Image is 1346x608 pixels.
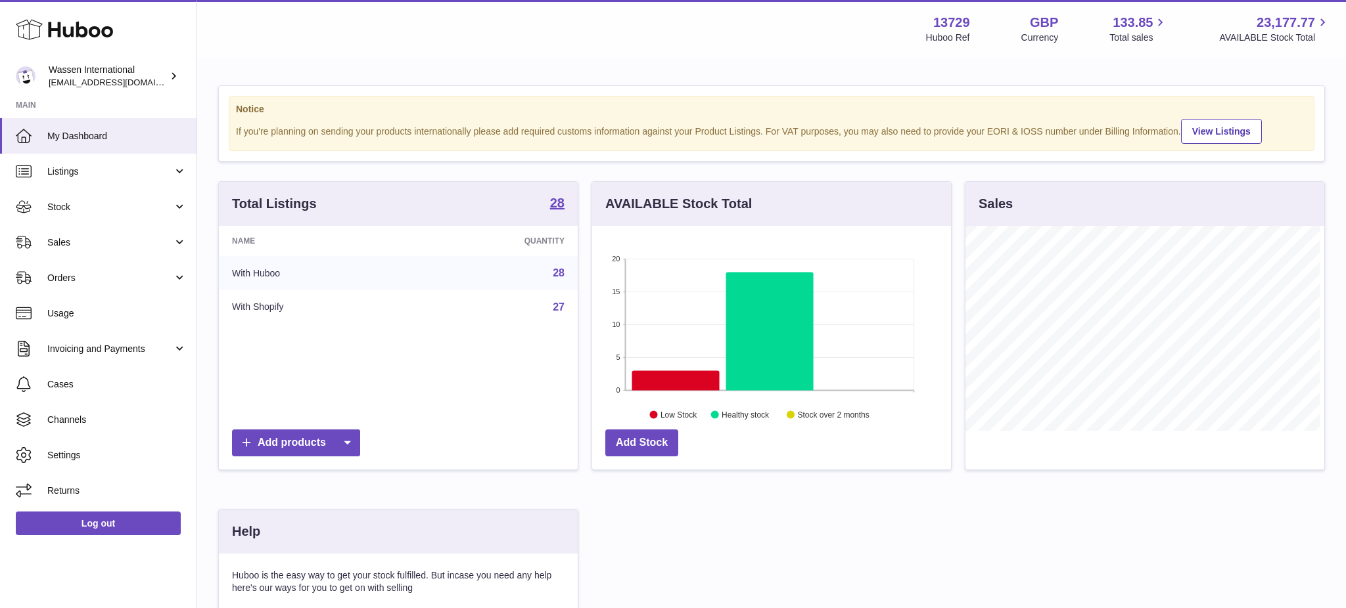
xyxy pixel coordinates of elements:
span: Orders [47,272,173,284]
span: Total sales [1109,32,1168,44]
div: Currency [1021,32,1059,44]
div: Wassen International [49,64,167,89]
span: Cases [47,378,187,391]
span: Settings [47,449,187,462]
a: 23,177.77 AVAILABLE Stock Total [1219,14,1330,44]
span: Invoicing and Payments [47,343,173,355]
a: Log out [16,511,181,535]
span: Stock [47,201,173,213]
span: Sales [47,236,173,249]
img: internalAdmin-13729@internal.huboo.com [16,66,35,86]
span: Returns [47,485,187,497]
span: Usage [47,307,187,320]
strong: GBP [1030,14,1058,32]
div: Huboo Ref [926,32,970,44]
a: 133.85 Total sales [1109,14,1168,44]
span: 133.85 [1113,14,1153,32]
strong: 13729 [933,14,970,32]
span: [EMAIL_ADDRESS][DOMAIN_NAME] [49,77,193,87]
span: My Dashboard [47,130,187,142]
span: Listings [47,165,173,178]
span: AVAILABLE Stock Total [1219,32,1330,44]
span: Channels [47,414,187,426]
span: 23,177.77 [1257,14,1315,32]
